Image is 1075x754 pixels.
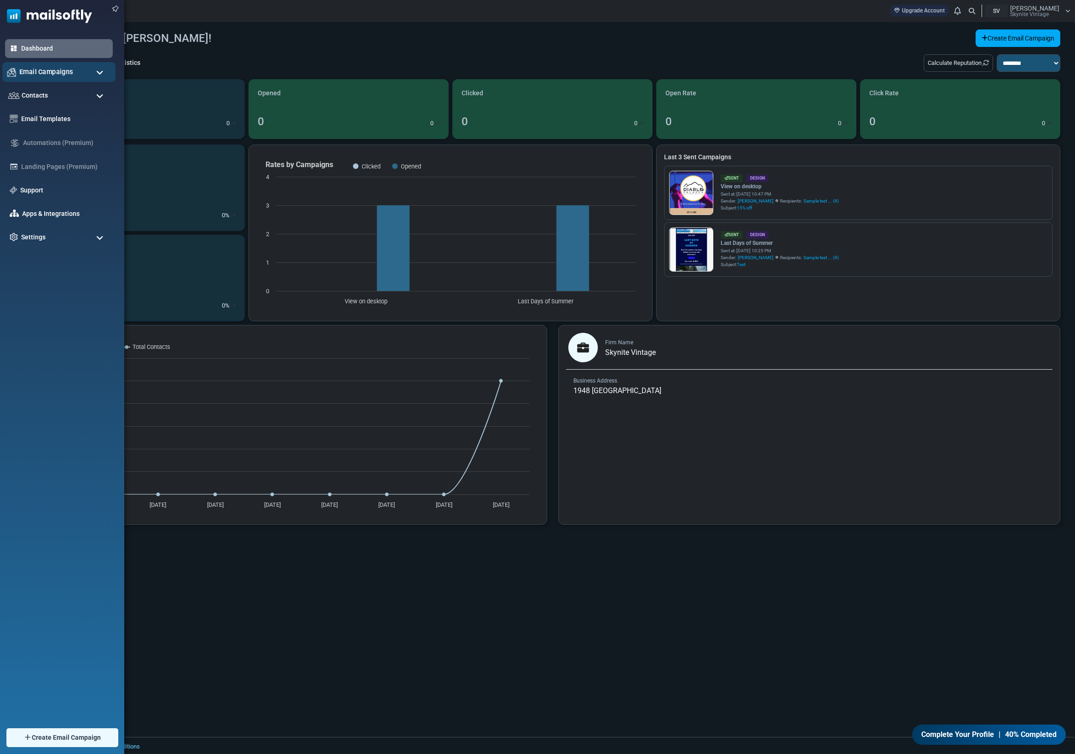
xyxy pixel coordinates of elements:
[150,501,166,508] text: [DATE]
[10,162,18,171] img: landing_pages.svg
[266,231,269,238] text: 2
[746,231,769,239] div: Design
[135,660,183,667] strong: Our address is:
[721,191,838,197] div: Sent at: [DATE] 10:47 PM
[664,152,1052,162] a: Last 3 Sent Campaigns
[266,259,269,266] text: 1
[12,677,306,695] div: [GEOGRAPHIC_DATA]-4412
[7,68,16,76] img: campaigns-icon.png
[23,464,66,470] strong: Depths of Osiris
[665,113,672,130] div: 0
[462,88,483,98] span: Clicked
[10,233,18,241] img: settings-icon.svg
[721,239,838,247] a: Last Days of Summer
[48,685,269,694] div: 1948 [GEOGRAPHIC_DATA]
[1006,729,1060,740] span: 40% Completed
[133,48,184,62] strong: 15% OFF
[21,232,46,242] span: Settings
[737,262,746,267] span: Test
[985,5,1070,17] a: SV [PERSON_NAME] Skynite Vintage
[8,92,19,99] img: contacts-icon.svg
[803,197,838,204] a: Sample test ... (4)
[738,197,774,204] span: [PERSON_NAME]
[605,339,633,346] span: Firm Name
[133,343,170,350] text: Total Contacts
[176,464,218,470] strong: Mano of Escape
[226,119,230,128] p: 0
[254,464,291,470] strong: Dragon Tower
[746,174,769,182] div: Design
[20,186,108,195] a: Support
[163,471,230,479] p: Text goes here
[12,534,43,542] strong: Subhead:
[803,254,838,261] a: Sample test ... (4)
[22,91,48,100] span: Contacts
[573,386,661,395] span: 1948 [GEOGRAPHIC_DATA]
[918,729,994,740] span: Complete Your Profile
[738,254,774,261] span: [PERSON_NAME]
[10,138,20,148] img: workflow.svg
[87,479,154,487] p: Text goes here
[45,32,211,45] h4: Welcome back, [PERSON_NAME]!
[838,119,841,128] p: 0
[48,640,269,676] p: You are receiving this email because you opted in via our website.
[131,505,186,522] a: BOOK NOW
[321,501,338,508] text: [DATE]
[266,174,269,180] text: 4
[78,262,239,267] strong: Book 4 or more players to get 15% OFF any game now thru [DATE].
[1042,119,1045,128] p: 0
[721,197,838,204] div: Sender: Recipients:
[30,568,95,576] strong: Family and Friends:
[222,211,236,220] div: %
[109,237,208,251] strong: Use code: SUN15
[45,145,245,231] a: New Contacts 5 0%
[12,677,306,686] div: 1948 [GEOGRAPHIC_DATA]
[30,568,176,576] span: Great advebtures together
[52,333,539,517] svg: Total Contacts
[721,247,838,254] div: Sent at: [DATE] 10:25 PM
[30,555,66,563] strong: Part Event:
[462,113,468,130] div: 0
[976,29,1060,47] a: Create Email Campaign
[12,632,306,668] p: You are receiving this email because you opted in via our website.
[430,119,433,128] p: 0
[264,501,281,508] text: [DATE]
[869,113,876,130] div: 0
[266,160,333,169] text: Rates by Campaigns
[999,729,1001,740] span: |
[573,377,617,384] span: Business Address
[12,471,78,479] p: Text goes here
[258,113,264,130] div: 0
[239,471,306,479] p: Text goes here
[141,214,177,221] span: BOOK NOW
[132,209,186,226] a: BOOK NOW
[869,88,899,98] span: Click Rate
[605,349,656,356] a: Skynite Vintage
[378,501,395,508] text: [DATE]
[985,5,1008,17] div: SV
[135,667,183,675] strong: Our address is:
[721,182,838,191] a: View on desktop
[401,163,421,170] text: Opened
[345,298,387,305] text: View on desktop
[721,204,838,211] div: Subject:
[721,254,838,261] div: Sender: Recipients:
[721,231,743,239] div: Sent
[48,685,269,703] div: [GEOGRAPHIC_DATA]-4412
[82,640,236,648] em: Copyright © 2025 Diablo Escapes, All rights reserved.
[21,114,108,124] a: Email Templates
[22,209,108,219] a: Apps & Integrations
[493,501,509,508] text: [DATE]
[122,293,196,313] strong: 15% Off
[634,119,637,128] p: 0
[721,261,838,268] div: Subject:
[890,5,949,17] a: Upgrade Account
[266,288,269,295] text: 0
[10,186,17,194] img: support-icon.svg
[721,174,743,182] div: Sent
[256,152,645,313] svg: Rates by Campaigns
[362,163,381,170] text: Clicked
[982,59,989,66] a: Refresh Stats
[30,555,143,563] span: Book and plan your party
